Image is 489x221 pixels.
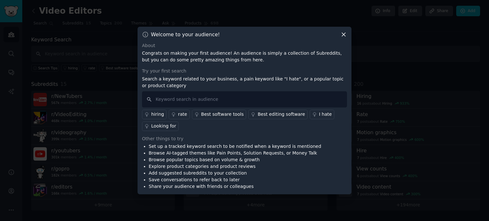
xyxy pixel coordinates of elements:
[192,110,246,119] a: Best software tools
[142,42,347,49] div: About
[149,170,321,176] li: Add suggested subreddits to your collection
[142,121,179,131] a: Looking for
[151,123,176,129] div: Looking for
[151,31,220,38] h3: Welcome to your audience!
[201,111,244,118] div: Best software tools
[169,110,189,119] a: rate
[310,110,334,119] a: I hate
[178,111,187,118] div: rate
[149,183,321,190] li: Share your audience with friends or colleagues
[142,68,347,74] div: Try your first search
[319,111,332,118] div: I hate
[149,143,321,150] li: Set up a tracked keyword search to be notified when a keyword is mentioned
[142,76,347,89] p: Search a keyword related to your business, a pain keyword like "I hate", or a popular topic or pr...
[149,156,321,163] li: Browse popular topics based on volume & growth
[142,50,347,63] p: Congrats on making your first audience! An audience is simply a collection of Subreddits, but you...
[151,111,164,118] div: hiring
[248,110,308,119] a: Best editing software
[142,110,167,119] a: hiring
[149,176,321,183] li: Save conversations to refer back to later
[142,135,347,142] div: Other things to try
[142,91,347,107] input: Keyword search in audience
[149,163,321,170] li: Explore product categories and product reviews
[149,150,321,156] li: Browse AI-tagged themes like Pain Points, Solution Requests, or Money Talk
[258,111,305,118] div: Best editing software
